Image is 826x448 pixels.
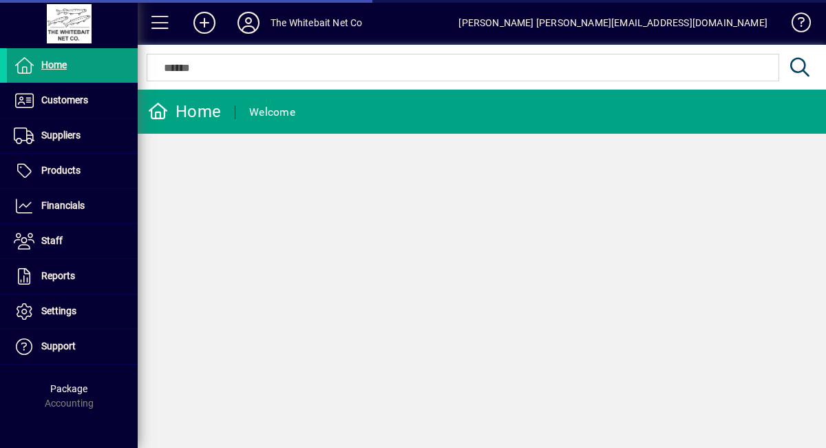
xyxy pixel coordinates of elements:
a: Staff [7,224,138,258]
span: Reports [41,270,75,281]
span: Customers [41,94,88,105]
span: Home [41,59,67,70]
div: The Whitebait Net Co [271,12,363,34]
a: Settings [7,294,138,329]
button: Profile [226,10,271,35]
a: Products [7,154,138,188]
div: Welcome [249,101,295,123]
a: Financials [7,189,138,223]
div: Home [148,101,221,123]
a: Suppliers [7,119,138,153]
span: Settings [41,305,76,316]
a: Knowledge Base [781,3,809,48]
a: Support [7,329,138,364]
button: Add [182,10,226,35]
span: Products [41,165,81,176]
span: Support [41,340,76,352]
span: Financials [41,200,85,211]
span: Package [50,383,87,394]
div: [PERSON_NAME] [PERSON_NAME][EMAIL_ADDRESS][DOMAIN_NAME] [458,12,767,34]
span: Staff [41,235,63,246]
a: Customers [7,83,138,118]
span: Suppliers [41,130,81,141]
a: Reports [7,259,138,294]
